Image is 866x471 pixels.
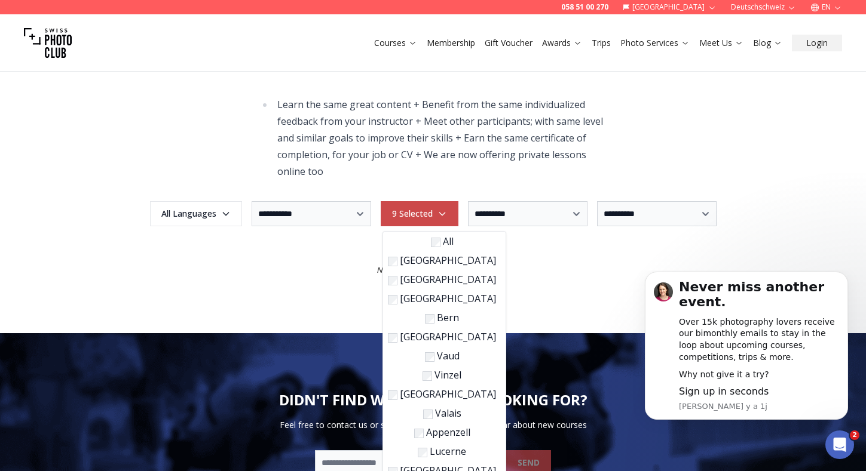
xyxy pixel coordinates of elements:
[381,201,458,226] button: 9 Selected
[414,429,424,438] input: Appenzell
[699,37,743,49] a: Meet Us
[825,430,854,459] iframe: Intercom live chat
[388,390,397,400] input: [GEOGRAPHIC_DATA]
[561,2,608,12] a: 058 51 00 270
[748,35,787,51] button: Blog
[480,35,537,51] button: Gift Voucher
[792,35,842,51] button: Login
[388,295,397,304] input: [GEOGRAPHIC_DATA]
[694,35,748,51] button: Meet Us
[537,35,587,51] button: Awards
[388,425,496,439] label: Appenzell
[377,264,489,276] small: No Courses Available Right Now
[150,201,242,226] button: All Languages
[518,457,540,469] b: SEND
[388,291,496,306] label: [GEOGRAPHIC_DATA]
[627,270,866,439] iframe: Intercom notifications message
[388,387,496,401] label: [GEOGRAPHIC_DATA]
[382,203,457,224] span: 9 Selected
[388,444,496,458] label: Lucerne
[423,410,433,419] input: Valais
[418,448,427,457] input: Lucerne
[388,406,496,420] label: Valais
[388,333,397,343] input: [GEOGRAPHIC_DATA]
[388,330,496,344] label: [GEOGRAPHIC_DATA]
[274,96,608,180] li: Learn the same great content + Benefit from the same individualized feedback from your instructor...
[425,352,434,362] input: Vaud
[369,35,422,51] button: Courses
[425,314,434,324] input: Bern
[24,19,72,67] img: Swiss photo club
[388,310,496,325] label: Bern
[388,272,496,287] label: [GEOGRAPHIC_DATA]
[753,37,782,49] a: Blog
[485,37,533,49] a: Gift Voucher
[388,257,397,266] input: [GEOGRAPHIC_DATA]
[388,349,496,363] label: Vaud
[592,37,611,49] a: Trips
[423,371,432,381] input: Vinzel
[427,37,475,49] a: Membership
[152,203,240,224] span: All Languages
[587,35,616,51] button: Trips
[431,238,440,247] input: All
[388,276,397,285] input: [GEOGRAPHIC_DATA]
[388,368,496,382] label: Vinzel
[280,419,587,431] p: Feel free to contact us or subscribe to our email list to hear about new courses
[616,35,694,51] button: Photo Services
[542,37,582,49] a: Awards
[279,390,587,410] h2: DIDN'T FIND WHAT YOU ARE LOOKING FOR?
[620,37,690,49] a: Photo Services
[388,253,496,267] label: [GEOGRAPHIC_DATA]
[388,234,496,248] label: All
[422,35,480,51] button: Membership
[374,37,417,49] a: Courses
[850,430,859,440] span: 2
